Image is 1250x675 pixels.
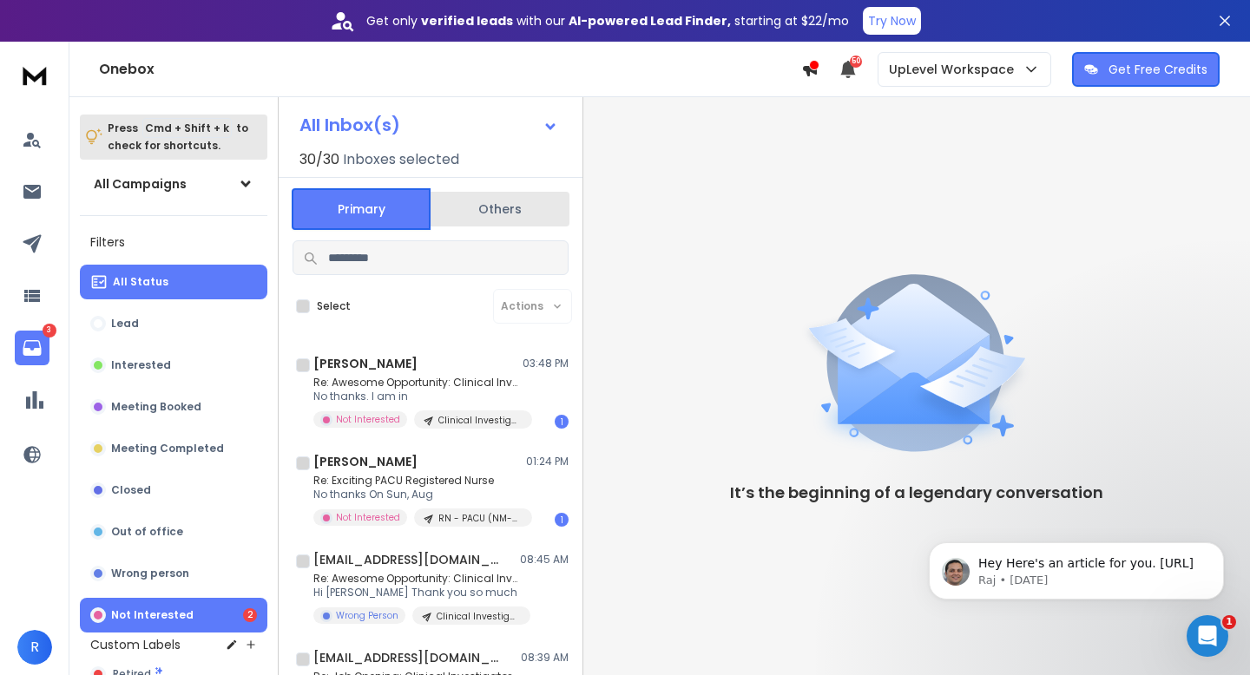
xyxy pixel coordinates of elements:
h3: Inboxes selected [343,149,459,170]
p: Clinical Investigator - [MEDICAL_DATA] Oncology (MA-1117) [438,414,522,427]
strong: verified leads [421,12,513,29]
p: Interested [111,358,171,372]
button: Meeting Booked [80,390,267,424]
span: Cmd + Shift + k [142,118,232,138]
button: Get Free Credits [1072,52,1220,87]
p: RN - PACU (NM-0003) [438,512,522,525]
p: UpLevel Workspace [889,61,1021,78]
p: No thanks On Sun, Aug [313,488,522,501]
h1: [PERSON_NAME] [313,355,418,372]
button: Closed [80,473,267,508]
button: All Inbox(s) [286,108,572,142]
p: No thanks. I am in [313,390,522,403]
p: 08:39 AM [521,651,569,665]
h1: Onebox [99,59,801,80]
p: 08:45 AM [520,553,569,567]
h1: [EMAIL_ADDRESS][DOMAIN_NAME] [313,551,504,568]
button: All Campaigns [80,167,267,201]
h1: [EMAIL_ADDRESS][DOMAIN_NAME] [313,649,504,666]
p: Meeting Booked [111,400,201,414]
button: All Status [80,265,267,299]
button: Out of office [80,514,267,549]
span: 30 / 30 [299,149,339,170]
button: Try Now [863,7,921,35]
button: Meeting Completed [80,431,267,466]
div: 1 [555,415,569,429]
p: 01:24 PM [526,455,569,469]
button: R [17,630,52,665]
button: Wrong person [80,556,267,591]
div: 2 [243,608,257,622]
p: Hi [PERSON_NAME] Thank you so much [313,586,522,600]
h1: [PERSON_NAME] [313,453,418,470]
p: Wrong Person [336,609,398,622]
p: 03:48 PM [523,357,569,370]
p: Not Interested [111,608,194,622]
p: Re: Awesome Opportunity: Clinical Investigator [313,376,522,390]
h1: All Inbox(s) [299,116,400,134]
p: Out of office [111,525,183,539]
p: Clinical Investigator - [MEDICAL_DATA] Oncology (MA-1117) [437,610,520,623]
h3: Filters [80,230,267,254]
div: 1 [555,513,569,527]
span: 1 [1222,615,1236,629]
p: Press to check for shortcuts. [108,120,248,154]
p: Get Free Credits [1109,61,1207,78]
strong: AI-powered Lead Finder, [569,12,731,29]
p: Meeting Completed [111,442,224,455]
button: Not Interested2 [80,598,267,632]
p: 3 [43,324,56,337]
button: Primary [292,188,431,230]
a: 3 [15,331,49,365]
p: Lead [111,317,139,331]
h1: All Campaigns [94,175,187,193]
iframe: Intercom notifications message [903,506,1250,628]
label: Select [317,299,351,313]
p: Re: Exciting PACU Registered Nurse [313,474,522,488]
p: Wrong person [111,567,189,580]
p: Get only with our starting at $22/mo [366,12,849,29]
p: Re: Awesome Opportunity: Clinical Investigator [313,572,522,586]
p: Not Interested [336,511,400,524]
p: Not Interested [336,413,400,426]
h3: Custom Labels [90,636,181,653]
p: Closed [111,483,151,497]
iframe: Intercom live chat [1187,615,1228,657]
p: It’s the beginning of a legendary conversation [730,481,1103,505]
button: Lead [80,306,267,341]
img: logo [17,59,52,91]
p: All Status [113,275,168,289]
p: Try Now [868,12,916,29]
span: 50 [850,56,862,68]
button: Interested [80,348,267,383]
button: Others [431,190,569,228]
